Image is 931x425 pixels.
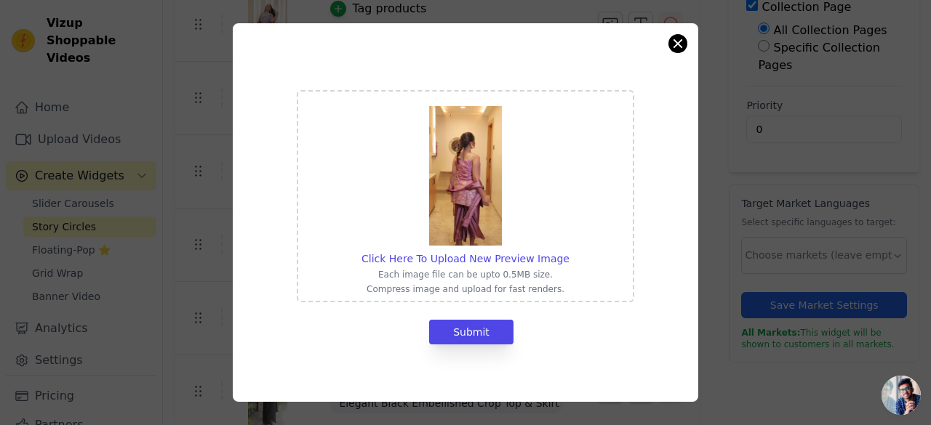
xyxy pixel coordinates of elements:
[429,106,502,246] img: preview
[882,376,921,415] div: Open chat
[361,253,570,264] span: Click Here To Upload New Preview Image
[429,320,514,344] button: Submit
[361,283,570,295] p: Compress image and upload for fast renders.
[669,35,687,52] button: Close modal
[361,269,570,280] p: Each image file can be upto 0.5MB size.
